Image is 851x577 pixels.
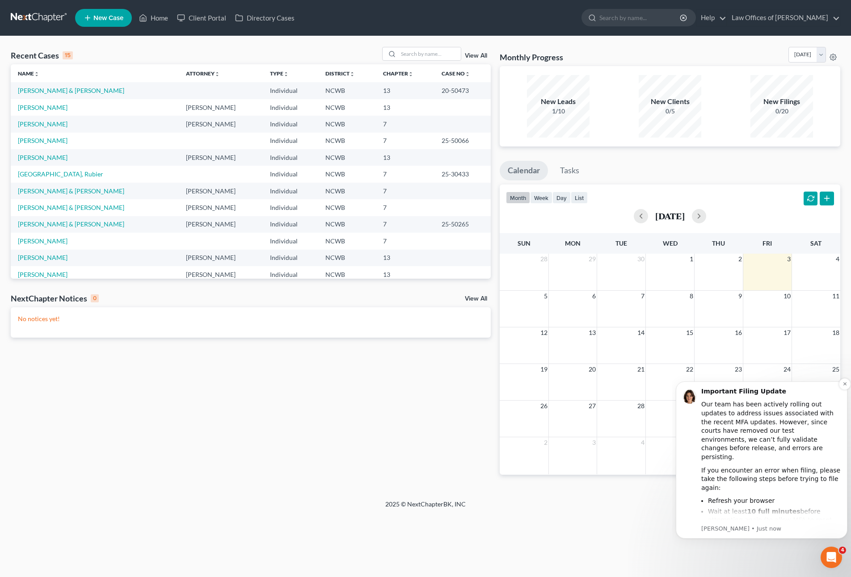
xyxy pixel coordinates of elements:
span: New Case [93,15,123,21]
a: [PERSON_NAME] [18,120,67,128]
td: Individual [263,216,318,233]
i: unfold_more [408,71,413,77]
a: Case Nounfold_more [442,70,470,77]
td: Individual [263,82,318,99]
td: Individual [263,266,318,283]
iframe: Intercom live chat [821,547,842,568]
span: 20 [588,364,597,375]
span: 28 [539,254,548,264]
a: Client Portal [173,10,231,26]
span: Fri [763,239,772,247]
span: 17 [783,327,792,338]
td: 7 [376,183,434,199]
td: 13 [376,82,434,99]
span: 12 [539,327,548,338]
a: [PERSON_NAME] & [PERSON_NAME] [18,204,124,211]
td: NCWB [318,99,376,116]
span: 2 [737,254,743,264]
td: NCWB [318,82,376,99]
td: Individual [263,99,318,116]
td: [PERSON_NAME] [179,266,263,283]
td: NCWB [318,149,376,166]
td: 20-50473 [434,82,491,99]
span: 4 [839,547,846,554]
a: Districtunfold_more [325,70,355,77]
td: 25-30433 [434,166,491,182]
a: [GEOGRAPHIC_DATA], Rubier [18,170,103,178]
div: 2025 © NextChapterBK, INC [171,500,680,516]
span: Sat [810,239,822,247]
input: Search by name... [599,9,681,26]
a: View All [465,296,487,302]
div: 15 [63,51,73,59]
td: NCWB [318,233,376,249]
a: Chapterunfold_more [383,70,413,77]
a: View All [465,53,487,59]
a: [PERSON_NAME] & [PERSON_NAME] [18,187,124,195]
div: New Leads [527,96,590,107]
a: [PERSON_NAME] [18,254,67,261]
a: Typeunfold_more [270,70,289,77]
td: 7 [376,199,434,216]
td: Individual [263,199,318,216]
a: [PERSON_NAME] [18,137,67,144]
div: Recent Cases [11,50,73,61]
span: 2 [543,437,548,448]
span: 4 [835,254,840,264]
a: [PERSON_NAME] [18,104,67,111]
span: 30 [636,254,645,264]
td: NCWB [318,266,376,283]
button: day [552,192,571,204]
td: [PERSON_NAME] [179,116,263,132]
td: 7 [376,116,434,132]
td: 7 [376,133,434,149]
td: [PERSON_NAME] [179,199,263,216]
span: 9 [737,291,743,301]
a: Help [696,10,726,26]
td: NCWB [318,216,376,233]
span: 4 [640,437,645,448]
a: Calendar [500,161,548,180]
td: [PERSON_NAME] [179,250,263,266]
button: month [506,192,530,204]
td: 7 [376,216,434,233]
span: Thu [712,239,725,247]
td: Individual [263,183,318,199]
span: 23 [734,364,743,375]
td: Individual [263,233,318,249]
td: NCWB [318,183,376,199]
td: [PERSON_NAME] [179,216,263,233]
td: NCWB [318,116,376,132]
span: 3 [591,437,597,448]
i: unfold_more [34,71,39,77]
span: 29 [588,254,597,264]
span: 15 [685,327,694,338]
td: 25-50066 [434,133,491,149]
td: Individual [263,116,318,132]
td: Individual [263,250,318,266]
input: Search by name... [398,47,461,60]
td: [PERSON_NAME] [179,99,263,116]
span: 11 [831,291,840,301]
span: 3 [786,254,792,264]
td: 13 [376,266,434,283]
span: 22 [685,364,694,375]
td: NCWB [318,166,376,182]
td: Individual [263,149,318,166]
td: 13 [376,149,434,166]
td: NCWB [318,250,376,266]
span: 1 [689,254,694,264]
td: NCWB [318,199,376,216]
i: unfold_more [465,71,470,77]
i: unfold_more [215,71,220,77]
a: [PERSON_NAME] & [PERSON_NAME] [18,87,124,94]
